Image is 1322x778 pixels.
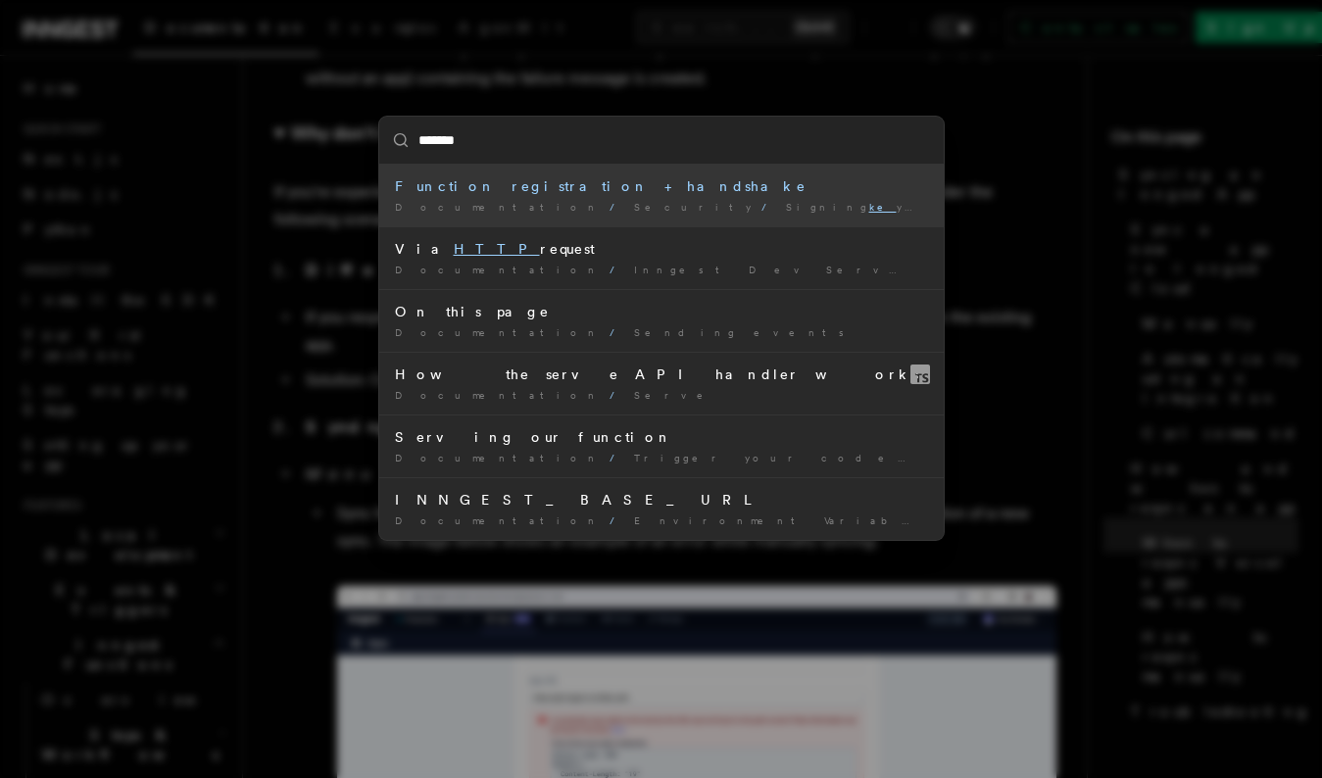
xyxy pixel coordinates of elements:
span: / [610,201,626,213]
div: Serving our function [395,427,928,447]
mark: HTTP [454,241,540,257]
span: Documentation [395,326,602,338]
span: Documentation [395,389,602,401]
span: / [610,326,626,338]
div: Via request [395,239,928,259]
span: Signing ys and SDK security [786,201,1192,213]
span: / [610,389,626,401]
span: Serve [634,389,716,401]
span: / [610,514,626,526]
div: Function registration + handshake [395,176,928,196]
span: / [761,201,778,213]
span: Inngest Dev Server [634,264,925,275]
span: Documentation [395,264,602,275]
span: Documentation [395,201,602,213]
mark: ke [869,201,897,213]
div: On this page [395,302,928,321]
span: Documentation [395,514,602,526]
div: INNGEST_BASE_URL [395,490,928,510]
span: Sending events [634,326,856,338]
span: / [610,452,626,463]
div: How the serve API handler works [395,365,928,384]
span: Environment Variables [634,514,950,526]
span: Trigger your code from Retool [634,452,1071,463]
span: Documentation [395,452,602,463]
span: Security [634,201,754,213]
span: / [610,264,626,275]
